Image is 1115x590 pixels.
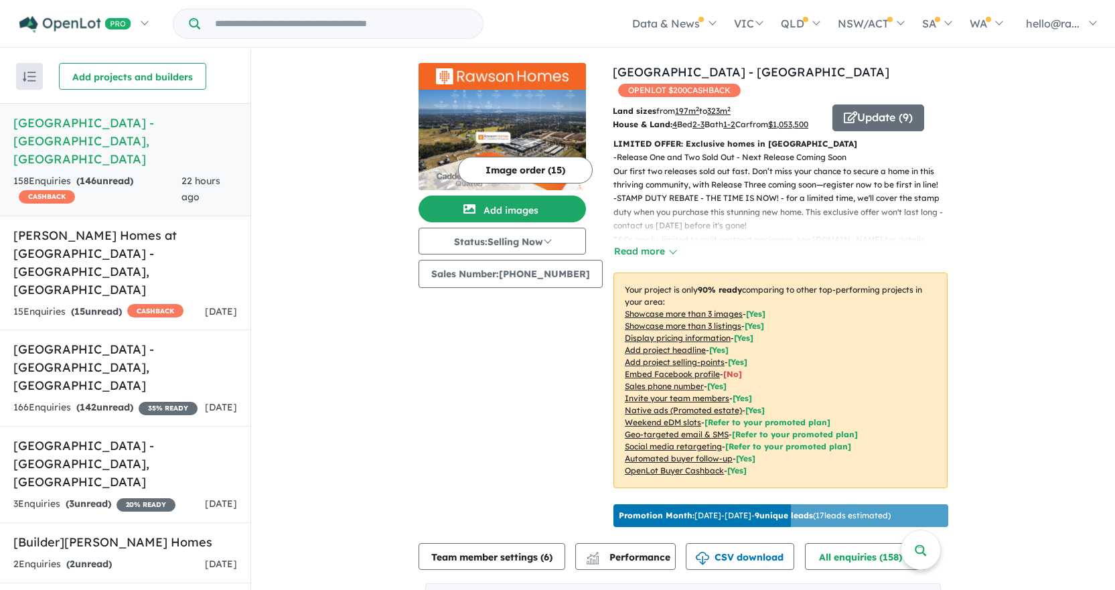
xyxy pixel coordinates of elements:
[66,558,112,570] strong: ( unread)
[419,90,586,190] img: Caddens Hill Quarter Estate - Caddens
[13,340,237,394] h5: [GEOGRAPHIC_DATA] - [GEOGRAPHIC_DATA] , [GEOGRAPHIC_DATA]
[725,441,851,451] span: [Refer to your promoted plan]
[625,465,724,475] u: OpenLot Buyer Cashback
[732,429,858,439] span: [Refer to your promoted plan]
[23,72,36,82] img: sort.svg
[544,551,549,563] span: 6
[74,305,85,317] span: 15
[139,402,198,415] span: 35 % READY
[13,496,175,512] div: 3 Enquir ies
[704,417,830,427] span: [Refer to your promoted plan]
[613,106,656,116] b: Land sizes
[76,175,133,187] strong: ( unread)
[745,321,764,331] span: [ Yes ]
[723,369,742,379] span: [ No ]
[692,119,704,129] u: 2-3
[696,552,709,565] img: download icon
[832,104,924,131] button: Update (9)
[698,285,742,295] b: 90 % ready
[625,381,704,391] u: Sales phone number
[80,401,96,413] span: 142
[613,104,822,118] p: from
[723,119,735,129] u: 1-2
[205,305,237,317] span: [DATE]
[613,192,958,246] p: - STAMP DUTY REBATE - THE TIME IS NOW! - for a limited time, we'll cover the stamp duty when you ...
[613,151,958,192] p: - Release One and Two Sold Out - Next Release Coming Soon Our first two releases sold out fast. D...
[419,196,586,222] button: Add images
[805,543,926,570] button: All enquiries (158)
[13,557,112,573] div: 2 Enquir ies
[746,309,765,319] span: [ Yes ]
[71,305,122,317] strong: ( unread)
[707,381,727,391] span: [ Yes ]
[70,558,75,570] span: 2
[181,175,220,203] span: 22 hours ago
[613,244,676,259] button: Read more
[672,119,677,129] u: 4
[734,333,753,343] span: [ Yes ]
[727,465,747,475] span: [Yes]
[618,84,741,97] span: OPENLOT $ 200 CASHBACK
[419,260,603,288] button: Sales Number:[PHONE_NUMBER]
[76,401,133,413] strong: ( unread)
[13,173,181,206] div: 158 Enquir ies
[625,393,729,403] u: Invite your team members
[80,175,96,187] span: 146
[619,510,694,520] b: Promotion Month:
[745,405,765,415] span: [Yes]
[19,190,75,204] span: CASHBACK
[205,401,237,413] span: [DATE]
[625,453,733,463] u: Automated buyer follow-up
[419,543,565,570] button: Team member settings (6)
[625,441,722,451] u: Social media retargeting
[66,498,111,510] strong: ( unread)
[709,345,729,355] span: [ Yes ]
[613,137,948,151] p: LIMITED OFFER: Exclusive homes in [GEOGRAPHIC_DATA]
[733,393,752,403] span: [ Yes ]
[117,498,175,512] span: 20 % READY
[19,16,131,33] img: Openlot PRO Logo White
[728,357,747,367] span: [ Yes ]
[59,63,206,90] button: Add projects and builders
[625,321,741,331] u: Showcase more than 3 listings
[696,105,699,113] sup: 2
[625,333,731,343] u: Display pricing information
[755,510,813,520] b: 9 unique leads
[736,453,755,463] span: [Yes]
[619,510,891,522] p: [DATE] - [DATE] - ( 17 leads estimated)
[205,498,237,510] span: [DATE]
[768,119,808,129] u: $ 1,053,500
[625,345,706,355] u: Add project headline
[613,64,889,80] a: [GEOGRAPHIC_DATA] - [GEOGRAPHIC_DATA]
[203,9,480,38] input: Try estate name, suburb, builder or developer
[707,106,731,116] u: 323 m
[13,400,198,416] div: 166 Enquir ies
[13,226,237,299] h5: [PERSON_NAME] Homes at [GEOGRAPHIC_DATA] - [GEOGRAPHIC_DATA] , [GEOGRAPHIC_DATA]
[588,551,670,563] span: Performance
[13,533,237,551] h5: [Builder] [PERSON_NAME] Homes
[205,558,237,570] span: [DATE]
[575,543,676,570] button: Performance
[1026,17,1080,30] span: hello@ra...
[699,106,731,116] span: to
[13,304,183,320] div: 15 Enquir ies
[586,556,599,565] img: bar-chart.svg
[625,405,742,415] u: Native ads (Promoted estate)
[625,429,729,439] u: Geo-targeted email & SMS
[587,552,599,559] img: line-chart.svg
[613,118,822,131] p: Bed Bath Car from
[625,357,725,367] u: Add project selling-points
[613,273,948,488] p: Your project is only comparing to other top-performing projects in your area: - - - - - - - - - -...
[625,417,701,427] u: Weekend eDM slots
[69,498,74,510] span: 3
[727,105,731,113] sup: 2
[686,543,794,570] button: CSV download
[625,369,720,379] u: Embed Facebook profile
[13,437,237,491] h5: [GEOGRAPHIC_DATA] - [GEOGRAPHIC_DATA] , [GEOGRAPHIC_DATA]
[675,106,699,116] u: 197 m
[127,304,183,317] span: CASHBACK
[613,119,672,129] b: House & Land:
[419,63,586,190] a: Caddens Hill Quarter Estate - Caddens LogoCaddens Hill Quarter Estate - Caddens
[458,157,593,183] button: Image order (15)
[13,114,237,168] h5: [GEOGRAPHIC_DATA] - [GEOGRAPHIC_DATA] , [GEOGRAPHIC_DATA]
